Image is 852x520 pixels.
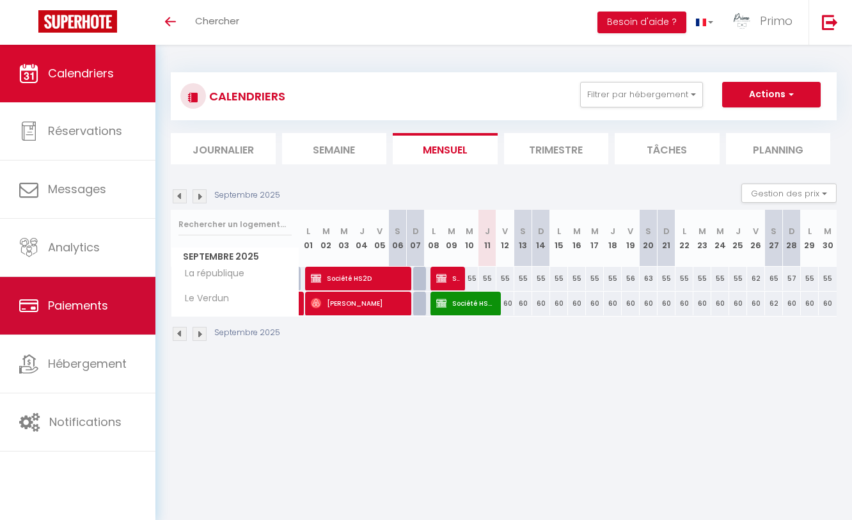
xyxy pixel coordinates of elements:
span: Paiements [48,297,108,313]
iframe: Chat [798,462,842,510]
abbr: V [627,225,633,237]
div: 60 [604,292,622,315]
li: Journalier [171,133,276,164]
div: 60 [801,292,819,315]
div: 55 [586,267,604,290]
div: 60 [693,292,711,315]
div: 60 [675,292,693,315]
span: Septembre 2025 [171,248,299,266]
div: 60 [747,292,765,315]
abbr: D [789,225,795,237]
th: 09 [443,210,461,267]
span: Calendriers [48,65,114,81]
abbr: J [359,225,365,237]
div: 55 [658,267,675,290]
div: 60 [496,292,514,315]
button: Actions [722,82,821,107]
button: Ouvrir le widget de chat LiveChat [10,5,49,43]
div: 60 [532,292,550,315]
abbr: J [610,225,615,237]
li: Trimestre [504,133,609,164]
span: Société HS2D [311,266,406,290]
li: Tâches [615,133,720,164]
div: 55 [461,267,478,290]
th: 26 [747,210,765,267]
div: 60 [819,292,837,315]
div: 65 [765,267,783,290]
div: 55 [550,267,568,290]
abbr: M [573,225,581,237]
img: Super Booking [38,10,117,33]
div: 55 [478,267,496,290]
div: 60 [550,292,568,315]
span: La république [173,267,248,281]
th: 08 [425,210,443,267]
div: 55 [819,267,837,290]
div: 56 [622,267,640,290]
th: 07 [407,210,425,267]
li: Mensuel [393,133,498,164]
div: 60 [783,292,801,315]
div: 55 [604,267,622,290]
abbr: S [520,225,526,237]
div: 60 [640,292,658,315]
div: 55 [514,267,532,290]
span: Réservations [48,123,122,139]
abbr: L [808,225,812,237]
span: Société HS2D [436,291,496,315]
p: Septembre 2025 [214,189,280,201]
abbr: M [824,225,832,237]
th: 22 [675,210,693,267]
span: Analytics [48,239,100,255]
th: 05 [371,210,389,267]
div: 60 [658,292,675,315]
abbr: D [413,225,419,237]
div: 60 [729,292,747,315]
div: 55 [496,267,514,290]
div: 55 [568,267,586,290]
abbr: M [698,225,706,237]
div: 60 [622,292,640,315]
div: 55 [711,267,729,290]
abbr: S [645,225,651,237]
th: 03 [335,210,353,267]
div: 62 [747,267,765,290]
div: 55 [801,267,819,290]
abbr: L [306,225,310,237]
span: Chercher [195,14,239,28]
abbr: M [466,225,473,237]
abbr: M [448,225,455,237]
th: 17 [586,210,604,267]
th: 21 [658,210,675,267]
th: 27 [765,210,783,267]
span: Société HS2D [436,266,460,290]
th: 20 [640,210,658,267]
span: Le Verdun [173,292,232,306]
th: 04 [353,210,371,267]
abbr: L [557,225,561,237]
abbr: L [682,225,686,237]
th: 30 [819,210,837,267]
img: ... [732,12,752,31]
th: 18 [604,210,622,267]
img: logout [822,14,838,30]
span: Notifications [49,414,122,430]
button: Filtrer par hébergement [580,82,703,107]
abbr: D [538,225,544,237]
th: 10 [461,210,478,267]
th: 29 [801,210,819,267]
abbr: M [716,225,724,237]
th: 11 [478,210,496,267]
th: 24 [711,210,729,267]
button: Gestion des prix [741,184,837,203]
li: Semaine [282,133,387,164]
div: 60 [514,292,532,315]
input: Rechercher un logement... [178,213,292,236]
th: 12 [496,210,514,267]
th: 23 [693,210,711,267]
span: Hébergement [48,356,127,372]
abbr: M [591,225,599,237]
abbr: D [663,225,670,237]
div: 55 [693,267,711,290]
abbr: L [432,225,436,237]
